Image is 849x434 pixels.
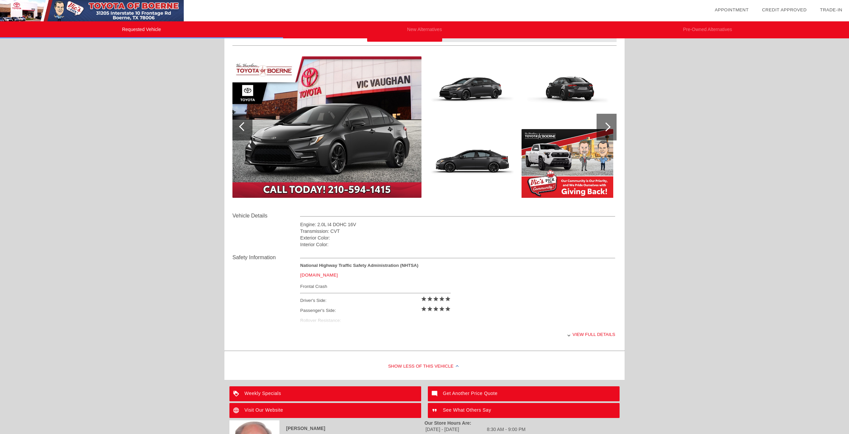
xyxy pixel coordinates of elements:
i: star [439,296,445,302]
li: New Alternatives [283,21,566,38]
a: [DOMAIN_NAME] [300,273,338,278]
img: image.aspx [522,129,613,198]
img: ic_loyalty_white_24dp_2x.png [229,386,244,401]
i: star [427,306,433,312]
div: Passenger's Side: [300,306,451,316]
td: [DATE] - [DATE] [425,426,486,432]
div: Frontal Crash [300,282,451,291]
strong: Our Store Hours Are: [424,420,471,426]
li: Pre-Owned Alternatives [566,21,849,38]
div: Interior Color: [300,241,615,248]
i: star [445,306,451,312]
img: image.aspx [427,56,518,125]
a: Appointment [715,7,749,12]
i: star [421,296,427,302]
a: See What Others Say [428,403,620,418]
img: ic_language_white_24dp_2x.png [229,403,244,418]
a: Credit Approved [762,7,807,12]
div: Exterior Color: [300,235,615,241]
img: ic_format_quote_white_24dp_2x.png [428,403,443,418]
div: View full details [300,326,615,343]
a: Trade-In [820,7,842,12]
img: image.aspx [232,56,421,198]
img: ic_mode_comment_white_24dp_2x.png [428,386,443,401]
div: Vehicle Details [232,212,300,220]
a: Visit Our Website [229,403,421,418]
i: star [433,296,439,302]
div: Safety Information [232,254,300,262]
i: star [427,296,433,302]
div: Engine: 2.0L I4 DOHC 16V [300,221,615,228]
div: Show Less of this Vehicle [224,353,625,380]
a: Get Another Price Quote [428,386,620,401]
strong: [PERSON_NAME] [286,426,325,431]
div: Driver's Side: [300,296,451,306]
i: star [445,296,451,302]
img: image.aspx [427,129,518,198]
img: image.aspx [522,56,613,125]
i: star [433,306,439,312]
i: star [421,306,427,312]
a: Weekly Specials [229,386,421,401]
td: 8:30 AM - 9:00 PM [487,426,526,432]
div: Transmission: CVT [300,228,615,235]
strong: National Highway Traffic Safety Administration (NHTSA) [300,263,418,268]
i: star [439,306,445,312]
